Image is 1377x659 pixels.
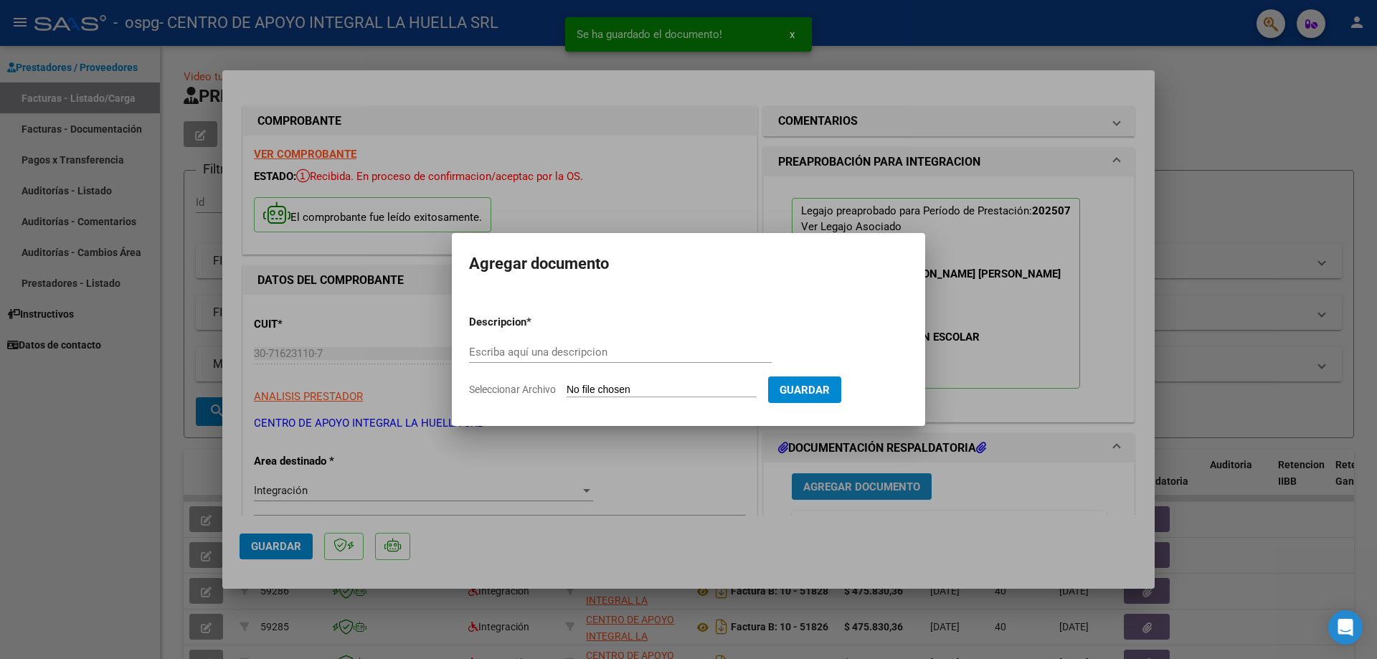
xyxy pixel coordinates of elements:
[469,250,908,278] h2: Agregar documento
[469,314,601,331] p: Descripcion
[768,376,841,403] button: Guardar
[780,384,830,397] span: Guardar
[469,384,556,395] span: Seleccionar Archivo
[1328,610,1363,645] div: Open Intercom Messenger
